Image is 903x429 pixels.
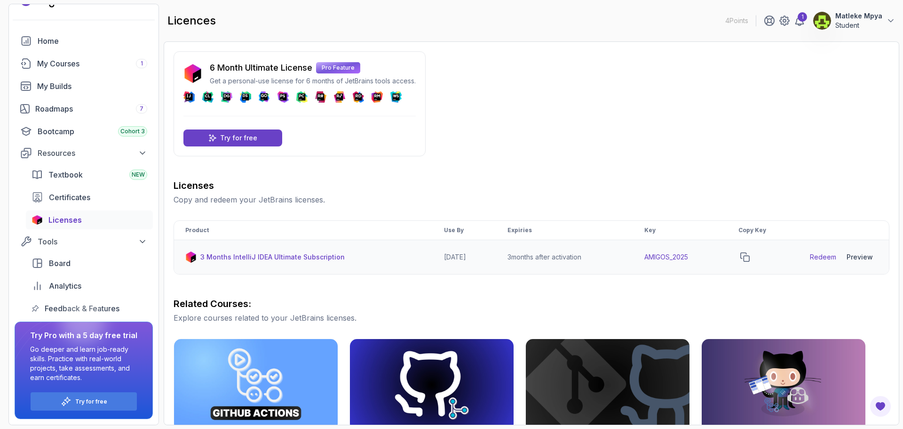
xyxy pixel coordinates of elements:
div: Tools [38,236,147,247]
button: Tools [15,233,153,250]
span: NEW [132,171,145,178]
div: 1 [798,12,807,22]
span: Cohort 3 [120,128,145,135]
img: user profile image [813,12,831,30]
p: Matleke Mpya [835,11,882,21]
span: 1 [141,60,143,67]
p: 6 Month Ultimate License [210,61,312,74]
button: Try for free [30,392,137,411]
span: Feedback & Features [45,303,119,314]
a: textbook [26,165,153,184]
a: roadmaps [15,99,153,118]
th: Product [174,221,433,240]
div: Bootcamp [38,126,147,137]
span: Textbook [48,169,83,180]
th: Expiries [496,221,633,240]
td: AMIGOS_2025 [633,240,727,275]
a: 1 [794,15,805,26]
p: Try for free [220,133,257,143]
div: Resources [38,147,147,159]
p: Go deeper and learn job-ready skills. Practice with real-world projects, take assessments, and ea... [30,345,137,382]
th: Key [633,221,727,240]
a: board [26,254,153,273]
a: Redeem [810,252,836,262]
p: Pro Feature [316,62,360,73]
img: jetbrains icon [32,215,43,225]
p: Student [835,21,882,30]
div: My Courses [37,58,147,69]
h3: Related Courses: [174,297,889,310]
th: Copy Key [727,221,799,240]
td: 3 months after activation [496,240,633,275]
span: 7 [140,105,143,113]
a: home [15,32,153,50]
button: Preview [842,248,878,267]
p: 4 Points [725,16,748,25]
button: copy-button [738,251,752,264]
img: jetbrains icon [183,64,202,83]
a: Try for free [75,398,107,405]
td: [DATE] [433,240,496,275]
a: analytics [26,276,153,295]
span: Licenses [48,214,82,226]
a: certificates [26,188,153,207]
div: Home [38,35,147,47]
a: Try for free [183,130,282,146]
p: Explore courses related to your JetBrains licenses. [174,312,889,324]
span: Certificates [49,192,90,203]
div: Preview [847,252,873,262]
div: Roadmaps [35,103,147,114]
span: Analytics [49,280,81,291]
a: courses [15,54,153,73]
h3: Licenses [174,179,889,192]
div: My Builds [37,81,147,92]
p: 3 Months IntelliJ IDEA Ultimate Subscription [200,252,345,262]
button: Open Feedback Button [869,395,892,418]
a: bootcamp [15,122,153,141]
p: Get a personal-use license for 6 months of JetBrains tools access. [210,76,416,86]
span: Board [49,258,71,269]
a: licenses [26,210,153,229]
th: Use By [433,221,496,240]
button: user profile imageMatleke MpyaStudent [813,11,895,30]
a: builds [15,77,153,96]
a: feedback [26,299,153,318]
img: jetbrains icon [185,251,197,263]
h2: licences [167,13,216,28]
p: Copy and redeem your JetBrains licenses. [174,194,889,205]
button: Resources [15,145,153,162]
